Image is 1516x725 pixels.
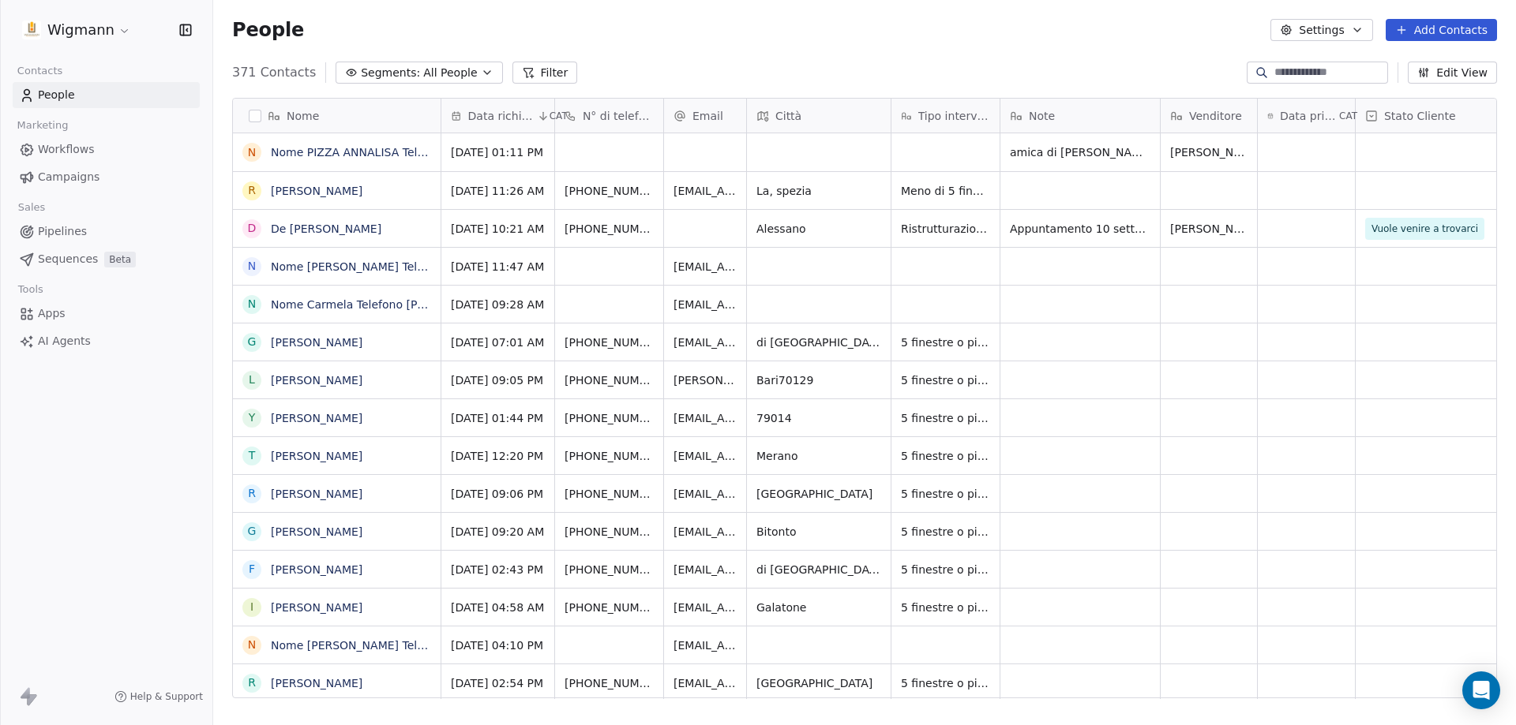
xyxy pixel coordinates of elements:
[249,409,256,426] div: Y
[756,221,881,237] span: Alessano
[1189,108,1242,124] span: Venditore
[756,600,881,615] span: Galatone
[248,334,257,350] div: G
[664,99,746,133] div: Email
[565,372,654,388] span: [PHONE_NUMBER]
[361,65,420,81] span: Segments:
[1280,108,1336,124] span: Data primo contatto
[451,259,545,275] span: [DATE] 11:47 AM
[674,183,737,199] span: [EMAIL_ADDRESS][DOMAIN_NAME]
[1384,108,1456,124] span: Stato Cliente
[565,675,654,691] span: [PHONE_NUMBER]
[271,412,362,424] a: [PERSON_NAME]
[271,601,362,614] a: [PERSON_NAME]
[38,333,91,349] span: AI Agents
[248,182,256,199] div: R
[756,675,881,691] span: [GEOGRAPHIC_DATA]
[674,486,737,502] span: [EMAIL_ADDRESS][DOMAIN_NAME]
[901,524,990,540] span: 5 finestre o più di 5
[451,183,545,199] span: [DATE] 11:26 AM
[10,59,69,83] span: Contacts
[674,297,737,312] span: [EMAIL_ADDRESS][DOMAIN_NAME]
[38,223,87,240] span: Pipelines
[249,372,255,388] div: L
[451,637,545,653] span: [DATE] 04:10 PM
[423,65,477,81] span: All People
[287,108,319,124] span: Nome
[271,488,362,500] a: [PERSON_NAME]
[468,108,534,124] span: Data richiesta
[271,450,362,462] a: [PERSON_NAME]
[1386,19,1497,41] button: Add Contacts
[451,144,545,160] span: [DATE] 01:11 PM
[38,305,66,322] span: Apps
[1161,99,1257,133] div: Venditore
[248,675,256,691] div: R
[756,562,881,577] span: di [GEOGRAPHIC_DATA], Provincia
[130,690,203,703] span: Help & Support
[271,146,1417,159] a: Nome PIZZA ANNALISA Telefono [PHONE_NUMBER] Città specchia Informazioni Richiesta preventivo a Sp...
[901,410,990,426] span: 5 finestre o più di 5
[1258,99,1355,133] div: Data primo contattoCAT
[901,675,990,691] span: 5 finestre o più di 5
[451,372,545,388] span: [DATE] 09:05 PM
[756,334,881,350] span: di [GEOGRAPHIC_DATA], Monteroni
[674,334,737,350] span: [EMAIL_ADDRESS][DOMAIN_NAME]
[565,410,654,426] span: [PHONE_NUMBER]
[47,20,114,40] span: Wigmann
[918,108,990,124] span: Tipo intervento
[756,410,881,426] span: 79014
[901,372,990,388] span: 5 finestre o più di 5
[565,600,654,615] span: [PHONE_NUMBER]
[451,524,545,540] span: [DATE] 09:20 AM
[13,82,200,108] a: People
[232,18,304,42] span: People
[22,21,41,39] img: 1630668995401.jpeg
[1372,221,1478,237] span: Vuole venire a trovarci
[1356,99,1501,133] div: Stato Cliente
[565,221,654,237] span: [PHONE_NUMBER]
[674,600,737,615] span: [EMAIL_ADDRESS][DOMAIN_NAME]
[38,251,98,267] span: Sequences
[248,296,256,312] div: N
[775,108,801,124] span: Città
[674,410,737,426] span: [EMAIL_ADDRESS][DOMAIN_NAME]
[1408,62,1497,84] button: Edit View
[901,600,990,615] span: 5 finestre o più di 5
[248,144,256,161] div: N
[1270,19,1372,41] button: Settings
[1010,221,1150,237] span: Appuntamento 10 settembre ore 16
[901,486,990,502] span: 5 finestre o più di 5
[38,169,99,185] span: Campaigns
[232,63,316,82] span: 371 Contacts
[891,99,1000,133] div: Tipo intervento
[451,334,545,350] span: [DATE] 07:01 AM
[11,196,52,219] span: Sales
[451,600,545,615] span: [DATE] 04:58 AM
[248,220,257,237] div: D
[271,336,362,349] a: [PERSON_NAME]
[233,133,441,699] div: grid
[674,637,737,653] span: [EMAIL_ADDRESS][DOMAIN_NAME]
[565,448,654,464] span: [PHONE_NUMBER]
[901,334,990,350] span: 5 finestre o più di 5
[583,108,654,124] span: N° di telefono
[674,675,737,691] span: [EMAIL_ADDRESS][DOMAIN_NAME]
[271,222,381,235] a: De [PERSON_NAME]
[38,141,95,158] span: Workflows
[901,221,990,237] span: Ristrutturazione. Piano terra. Casa indipendente. Lavori terminati, sono alla fase infissi. Ora h...
[271,298,1446,311] a: Nome Carmela Telefono [PHONE_NUMBER] [GEOGRAPHIC_DATA] Email [EMAIL_ADDRESS][DOMAIN_NAME] Trattam...
[38,87,75,103] span: People
[13,246,200,272] a: SequencesBeta
[451,297,545,312] span: [DATE] 09:28 AM
[756,448,881,464] span: Merano
[248,637,256,653] div: N
[451,410,545,426] span: [DATE] 01:44 PM
[674,372,737,388] span: [PERSON_NAME][DOMAIN_NAME]@libero.i
[248,523,257,540] div: G
[271,563,362,576] a: [PERSON_NAME]
[756,486,881,502] span: [GEOGRAPHIC_DATA]
[451,675,545,691] span: [DATE] 02:54 PM
[13,219,200,245] a: Pipelines
[13,136,200,163] a: Workflows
